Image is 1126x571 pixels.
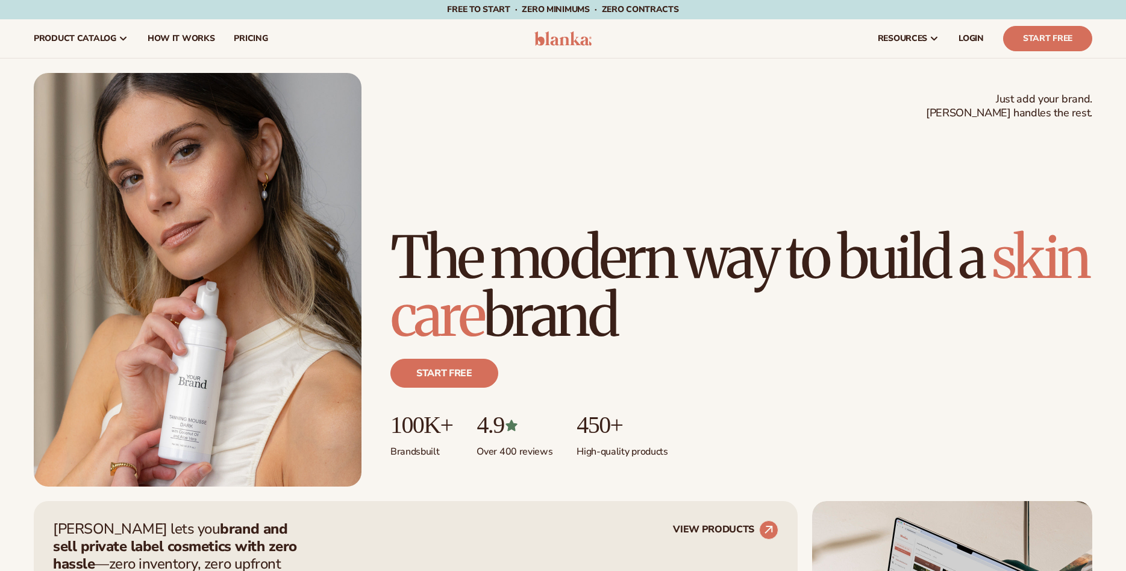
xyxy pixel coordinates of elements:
a: pricing [224,19,277,58]
span: resources [878,34,927,43]
span: Free to start · ZERO minimums · ZERO contracts [447,4,678,15]
p: 450+ [577,412,668,438]
a: resources [868,19,949,58]
span: product catalog [34,34,116,43]
span: LOGIN [959,34,984,43]
p: High-quality products [577,438,668,458]
span: pricing [234,34,267,43]
p: Over 400 reviews [477,438,552,458]
a: How It Works [138,19,225,58]
p: 100K+ [390,412,452,438]
p: Brands built [390,438,452,458]
img: logo [534,31,592,46]
a: VIEW PRODUCTS [673,520,778,540]
a: LOGIN [949,19,993,58]
p: 4.9 [477,412,552,438]
span: skin care [390,221,1089,352]
img: Female holding tanning mousse. [34,73,361,487]
span: Just add your brand. [PERSON_NAME] handles the rest. [926,92,1092,121]
h1: The modern way to build a brand [390,229,1092,344]
a: Start Free [1003,26,1092,51]
span: How It Works [148,34,215,43]
a: product catalog [24,19,138,58]
a: Start free [390,359,498,388]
